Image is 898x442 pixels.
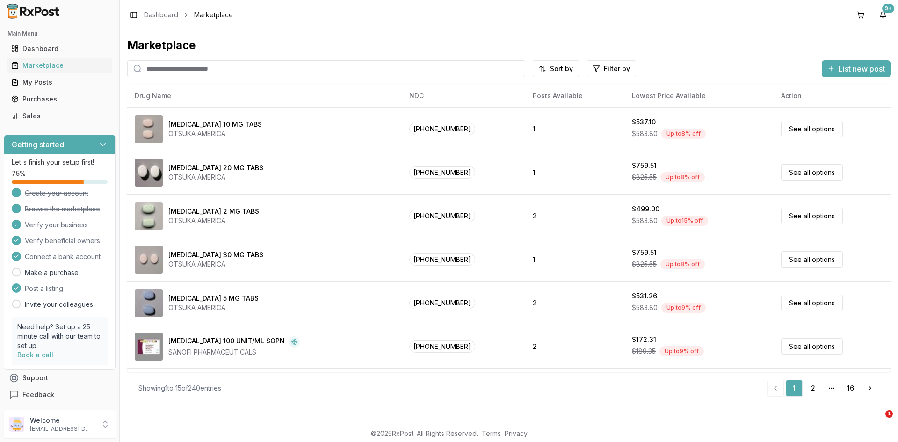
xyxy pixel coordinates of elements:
[168,294,259,303] div: [MEDICAL_DATA] 5 MG TABS
[4,109,116,123] button: Sales
[7,91,112,108] a: Purchases
[25,188,88,198] span: Create your account
[624,85,774,107] th: Lowest Price Available
[525,238,624,281] td: 1
[660,172,705,182] div: Up to 8 % off
[781,338,843,355] a: See all options
[4,75,116,90] button: My Posts
[194,10,233,20] span: Marketplace
[767,380,879,397] nav: pagination
[781,164,843,181] a: See all options
[632,129,658,138] span: $583.80
[409,253,475,266] span: [PHONE_NUMBER]
[168,348,300,357] div: SANOFI PHARMACEUTICALS
[604,64,630,73] span: Filter by
[7,40,112,57] a: Dashboard
[842,380,859,397] a: 16
[4,370,116,386] button: Support
[632,204,659,214] div: $499.00
[786,380,803,397] a: 1
[525,85,624,107] th: Posts Available
[12,139,64,150] h3: Getting started
[632,303,658,312] span: $583.80
[11,111,108,121] div: Sales
[168,336,285,348] div: [MEDICAL_DATA] 100 UNIT/ML SOPN
[661,216,708,226] div: Up to 15 % off
[25,252,101,261] span: Connect a bank account
[25,268,79,277] a: Make a purchase
[781,121,843,137] a: See all options
[866,410,889,433] iframe: Intercom live chat
[168,207,259,216] div: [MEDICAL_DATA] 2 MG TABS
[25,204,100,214] span: Browse the marketplace
[632,260,657,269] span: $825.55
[11,61,108,70] div: Marketplace
[402,85,525,107] th: NDC
[409,123,475,135] span: [PHONE_NUMBER]
[168,120,262,129] div: [MEDICAL_DATA] 10 MG TABS
[632,216,658,225] span: $583.80
[168,216,259,225] div: OTSUKA AMERICA
[409,340,475,353] span: [PHONE_NUMBER]
[885,410,893,418] span: 1
[168,173,263,182] div: OTSUKA AMERICA
[409,210,475,222] span: [PHONE_NUMBER]
[135,333,163,361] img: Admelog SoloStar 100 UNIT/ML SOPN
[632,173,657,182] span: $825.55
[25,236,100,246] span: Verify beneficial owners
[661,129,706,139] div: Up to 8 % off
[882,4,894,13] div: 9+
[7,108,112,124] a: Sales
[11,78,108,87] div: My Posts
[822,65,891,74] a: List new post
[525,107,624,151] td: 1
[839,63,885,74] span: List new post
[822,60,891,77] button: List new post
[781,295,843,311] a: See all options
[4,4,64,19] img: RxPost Logo
[4,386,116,403] button: Feedback
[144,10,233,20] nav: breadcrumb
[659,346,704,356] div: Up to 9 % off
[632,248,657,257] div: $759.51
[127,38,891,53] div: Marketplace
[168,129,262,138] div: OTSUKA AMERICA
[632,335,656,344] div: $172.31
[525,281,624,325] td: 2
[525,325,624,368] td: 2
[804,380,821,397] a: 2
[482,429,501,437] a: Terms
[168,163,263,173] div: [MEDICAL_DATA] 20 MG TABS
[632,161,657,170] div: $759.51
[4,92,116,107] button: Purchases
[409,166,475,179] span: [PHONE_NUMBER]
[7,30,112,37] h2: Main Menu
[17,322,102,350] p: Need help? Set up a 25 minute call with our team to set up.
[781,208,843,224] a: See all options
[127,85,402,107] th: Drug Name
[661,303,706,313] div: Up to 9 % off
[4,58,116,73] button: Marketplace
[525,194,624,238] td: 2
[632,291,657,301] div: $531.26
[550,64,573,73] span: Sort by
[168,303,259,312] div: OTSUKA AMERICA
[17,351,53,359] a: Book a call
[22,390,54,399] span: Feedback
[168,260,263,269] div: OTSUKA AMERICA
[876,7,891,22] button: 9+
[632,347,656,356] span: $189.35
[7,57,112,74] a: Marketplace
[168,250,263,260] div: [MEDICAL_DATA] 30 MG TABS
[135,115,163,143] img: Abilify 10 MG TABS
[135,202,163,230] img: Abilify 2 MG TABS
[409,297,475,309] span: [PHONE_NUMBER]
[774,85,891,107] th: Action
[525,151,624,194] td: 1
[533,60,579,77] button: Sort by
[660,259,705,269] div: Up to 8 % off
[144,10,178,20] a: Dashboard
[25,300,93,309] a: Invite your colleagues
[30,416,95,425] p: Welcome
[138,384,221,393] div: Showing 1 to 15 of 240 entries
